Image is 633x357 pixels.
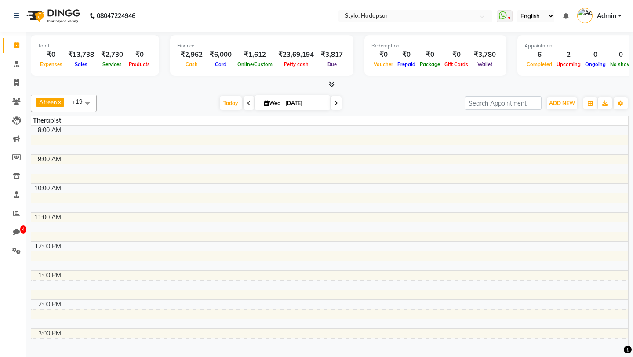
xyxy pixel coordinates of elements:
[3,225,24,240] a: 4
[317,50,346,60] div: ₹3,817
[65,50,98,60] div: ₹13,738
[470,50,499,60] div: ₹3,780
[283,97,327,110] input: 2025-10-01
[524,61,554,67] span: Completed
[38,61,65,67] span: Expenses
[275,50,317,60] div: ₹23,69,194
[395,61,418,67] span: Prepaid
[554,50,583,60] div: 2
[597,11,616,21] span: Admin
[177,50,206,60] div: ₹2,962
[325,61,339,67] span: Due
[127,61,152,67] span: Products
[39,98,57,106] span: Afreen
[33,213,63,222] div: 11:00 AM
[371,50,395,60] div: ₹0
[524,50,554,60] div: 6
[418,61,442,67] span: Package
[465,96,542,110] input: Search Appointment
[220,96,242,110] span: Today
[36,271,63,280] div: 1:00 PM
[418,50,442,60] div: ₹0
[442,50,470,60] div: ₹0
[33,184,63,193] div: 10:00 AM
[213,61,229,67] span: Card
[583,61,608,67] span: Ongoing
[20,225,26,234] span: 4
[36,300,63,309] div: 2:00 PM
[38,42,152,50] div: Total
[583,50,608,60] div: 0
[577,8,593,23] img: Admin
[22,4,83,28] img: logo
[97,4,135,28] b: 08047224946
[127,50,152,60] div: ₹0
[98,50,127,60] div: ₹2,730
[596,322,624,348] iframe: chat widget
[100,61,124,67] span: Services
[33,242,63,251] div: 12:00 PM
[442,61,470,67] span: Gift Cards
[73,61,90,67] span: Sales
[549,100,575,106] span: ADD NEW
[262,100,283,106] span: Wed
[554,61,583,67] span: Upcoming
[36,126,63,135] div: 8:00 AM
[36,155,63,164] div: 9:00 AM
[395,50,418,60] div: ₹0
[183,61,200,67] span: Cash
[371,61,395,67] span: Voucher
[235,50,275,60] div: ₹1,612
[547,97,577,109] button: ADD NEW
[72,98,89,105] span: +19
[282,61,311,67] span: Petty cash
[31,116,63,125] div: Therapist
[206,50,235,60] div: ₹6,000
[38,50,65,60] div: ₹0
[57,98,61,106] a: x
[371,42,499,50] div: Redemption
[36,329,63,338] div: 3:00 PM
[475,61,495,67] span: Wallet
[235,61,275,67] span: Online/Custom
[177,42,346,50] div: Finance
